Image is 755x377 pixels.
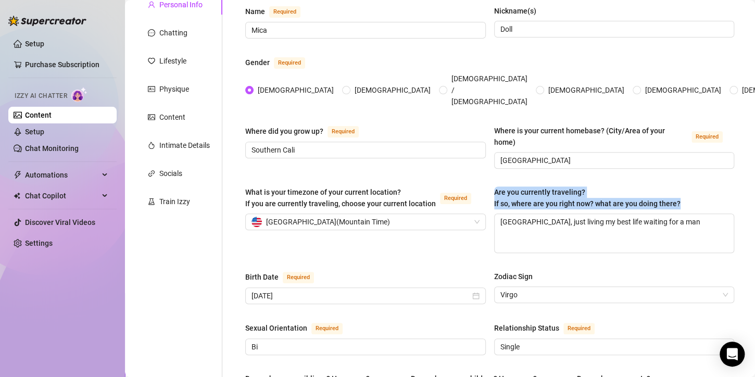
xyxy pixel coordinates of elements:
[283,272,314,283] span: Required
[720,342,745,367] div: Open Intercom Messenger
[245,271,279,283] div: Birth Date
[494,188,681,208] span: Are you currently traveling? If so, where are you right now? what are you doing there?
[25,111,52,119] a: Content
[14,192,20,199] img: Chat Copilot
[25,128,44,136] a: Setup
[245,125,323,137] div: Where did you grow up?
[25,40,44,48] a: Setup
[494,322,606,334] label: Relationship Status
[25,167,99,183] span: Automations
[245,271,325,283] label: Birth Date
[148,29,155,36] span: message
[159,55,186,67] div: Lifestyle
[148,57,155,65] span: heart
[148,1,155,8] span: user
[266,214,390,230] span: [GEOGRAPHIC_DATA] ( Mountain Time )
[159,168,182,179] div: Socials
[563,323,595,334] span: Required
[14,171,22,179] span: thunderbolt
[500,287,728,303] span: Virgo
[25,144,79,153] a: Chat Monitoring
[251,24,477,36] input: Name
[500,341,726,353] input: Relationship Status
[245,57,270,68] div: Gender
[159,140,210,151] div: Intimate Details
[494,125,735,148] label: Where is your current homebase? (City/Area of your home)
[71,87,87,102] img: AI Chatter
[245,125,370,137] label: Where did you grow up?
[25,60,99,69] a: Purchase Subscription
[148,114,155,121] span: picture
[245,322,354,334] label: Sexual Orientation
[251,217,262,227] img: us
[544,84,628,96] span: [DEMOGRAPHIC_DATA]
[251,290,470,301] input: Birth Date
[15,91,67,101] span: Izzy AI Chatter
[159,196,190,207] div: Train Izzy
[494,271,540,282] label: Zodiac Sign
[495,214,734,253] textarea: [GEOGRAPHIC_DATA], just living my best life waiting for a man
[148,142,155,149] span: fire
[311,323,343,334] span: Required
[159,111,185,123] div: Content
[328,126,359,137] span: Required
[494,5,536,17] div: Nickname(s)
[25,218,95,227] a: Discover Viral Videos
[494,125,688,148] div: Where is your current homebase? (City/Area of your home)
[159,83,189,95] div: Physique
[274,57,305,69] span: Required
[245,56,317,69] label: Gender
[25,239,53,247] a: Settings
[148,170,155,177] span: link
[447,73,532,107] span: [DEMOGRAPHIC_DATA] / [DEMOGRAPHIC_DATA]
[251,144,477,156] input: Where did you grow up?
[245,5,312,18] label: Name
[245,6,265,17] div: Name
[691,131,723,143] span: Required
[269,6,300,18] span: Required
[500,23,726,35] input: Nickname(s)
[251,341,477,353] input: Sexual Orientation
[254,84,338,96] span: [DEMOGRAPHIC_DATA]
[25,187,99,204] span: Chat Copilot
[148,85,155,93] span: idcard
[494,5,544,17] label: Nickname(s)
[245,322,307,334] div: Sexual Orientation
[245,188,436,208] span: What is your timezone of your current location? If you are currently traveling, choose your curre...
[440,193,471,204] span: Required
[8,16,86,26] img: logo-BBDzfeDw.svg
[494,322,559,334] div: Relationship Status
[148,198,155,205] span: experiment
[159,27,187,39] div: Chatting
[494,271,533,282] div: Zodiac Sign
[350,84,435,96] span: [DEMOGRAPHIC_DATA]
[500,155,726,166] input: Where is your current homebase? (City/Area of your home)
[641,84,725,96] span: [DEMOGRAPHIC_DATA]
